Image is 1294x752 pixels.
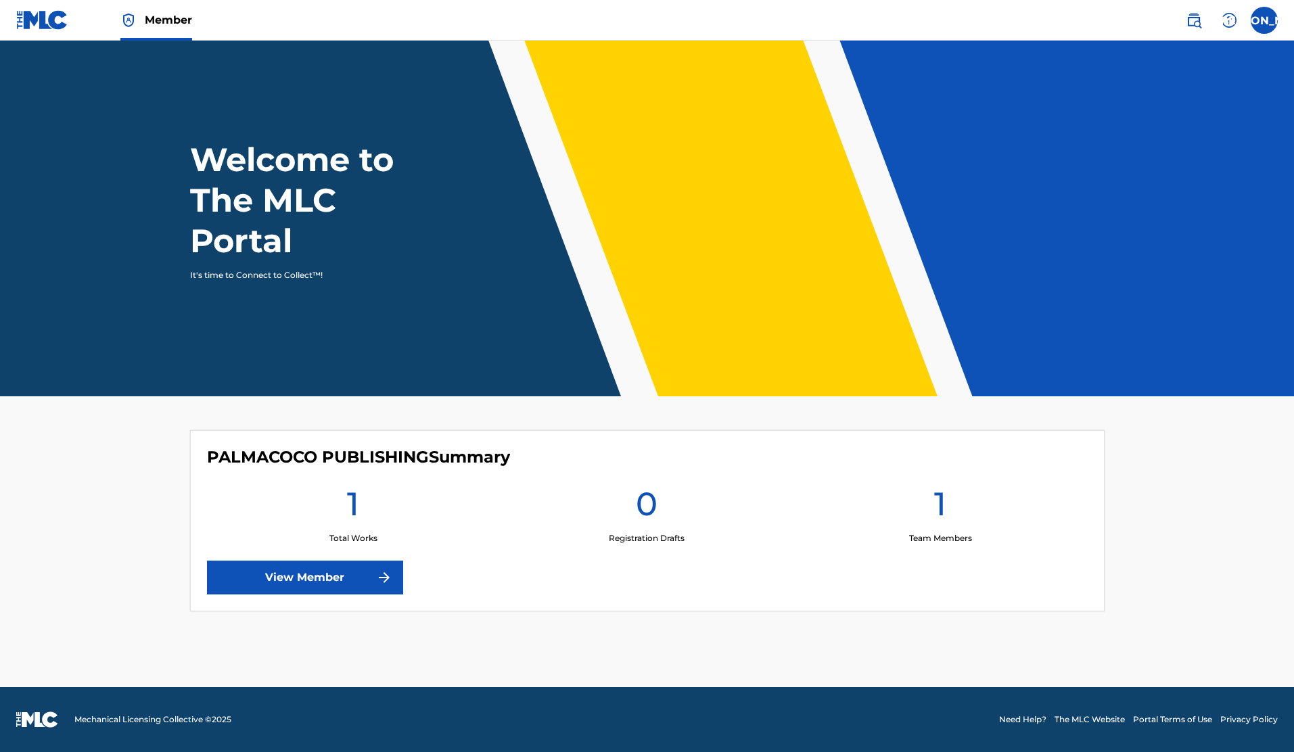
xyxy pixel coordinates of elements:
p: It's time to Connect to Collect™! [190,269,425,281]
a: The MLC Website [1055,713,1125,726]
p: Registration Drafts [609,532,685,544]
a: Privacy Policy [1220,713,1278,726]
p: Team Members [909,532,972,544]
a: Public Search [1180,7,1207,34]
h1: 1 [934,484,946,532]
div: Help [1216,7,1243,34]
img: help [1221,12,1237,28]
a: Portal Terms of Use [1133,713,1212,726]
p: Total Works [329,532,377,544]
img: Top Rightsholder [120,12,137,28]
img: f7272a7cc735f4ea7f67.svg [376,569,392,586]
span: Member [145,12,192,28]
h1: Welcome to The MLC Portal [190,139,443,261]
img: MLC Logo [16,10,68,30]
h1: 0 [636,484,657,532]
a: Need Help? [999,713,1046,726]
h4: PALMACOCO PUBLISHING [207,447,510,467]
img: search [1186,12,1202,28]
h1: 1 [347,484,359,532]
a: View Member [207,561,403,594]
img: logo [16,711,58,728]
span: Mechanical Licensing Collective © 2025 [74,713,231,726]
div: User Menu [1251,7,1278,34]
